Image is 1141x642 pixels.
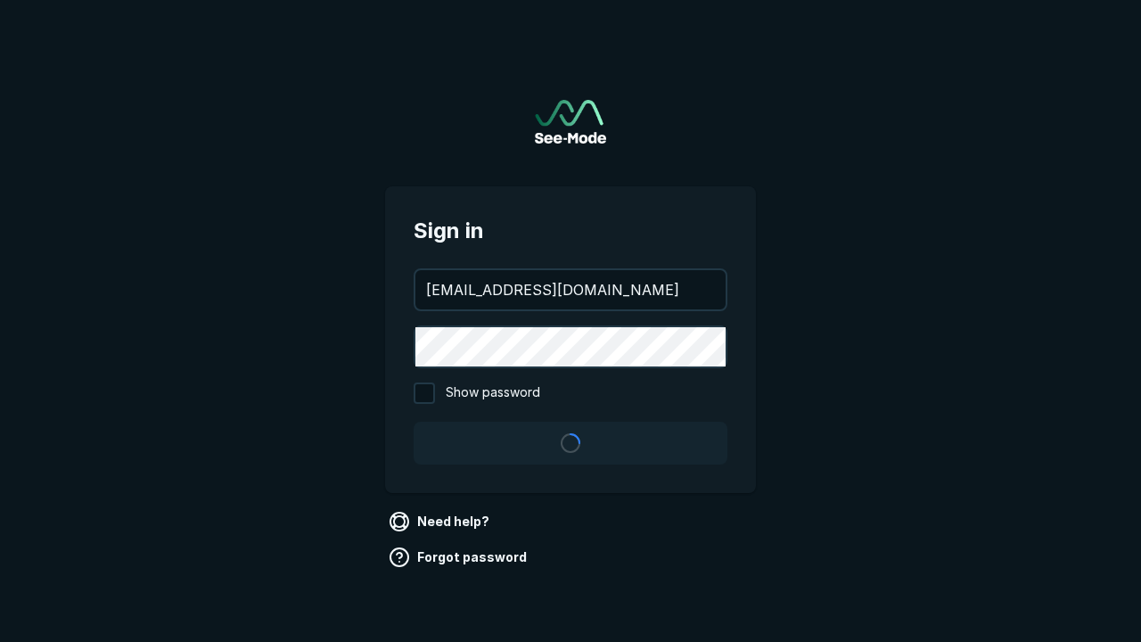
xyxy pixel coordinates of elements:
span: Show password [446,383,540,404]
a: Go to sign in [535,100,606,144]
a: Forgot password [385,543,534,572]
span: Sign in [414,215,727,247]
a: Need help? [385,507,497,536]
input: your@email.com [415,270,726,309]
img: See-Mode Logo [535,100,606,144]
